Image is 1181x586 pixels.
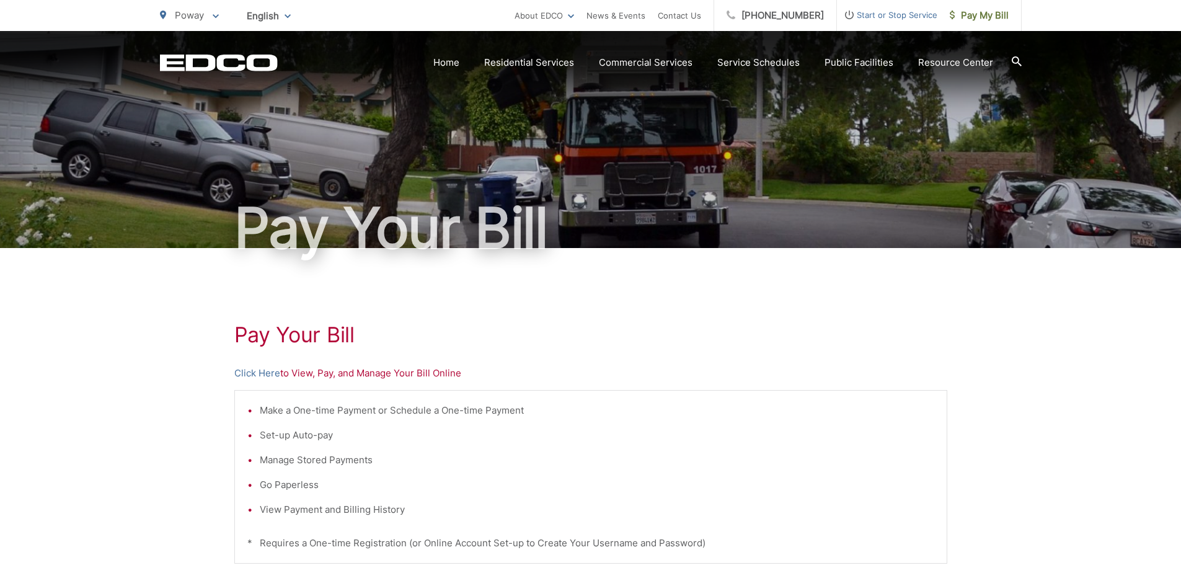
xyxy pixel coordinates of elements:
[160,197,1022,259] h1: Pay Your Bill
[234,366,947,381] p: to View, Pay, and Manage Your Bill Online
[950,8,1009,23] span: Pay My Bill
[658,8,701,23] a: Contact Us
[160,54,278,71] a: EDCD logo. Return to the homepage.
[237,5,300,27] span: English
[260,403,934,418] li: Make a One-time Payment or Schedule a One-time Payment
[260,428,934,443] li: Set-up Auto-pay
[260,453,934,468] li: Manage Stored Payments
[717,55,800,70] a: Service Schedules
[825,55,893,70] a: Public Facilities
[234,322,947,347] h1: Pay Your Bill
[234,366,280,381] a: Click Here
[918,55,993,70] a: Resource Center
[175,9,204,21] span: Poway
[599,55,692,70] a: Commercial Services
[586,8,645,23] a: News & Events
[247,536,934,551] p: * Requires a One-time Registration (or Online Account Set-up to Create Your Username and Password)
[260,477,934,492] li: Go Paperless
[515,8,574,23] a: About EDCO
[433,55,459,70] a: Home
[260,502,934,517] li: View Payment and Billing History
[484,55,574,70] a: Residential Services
